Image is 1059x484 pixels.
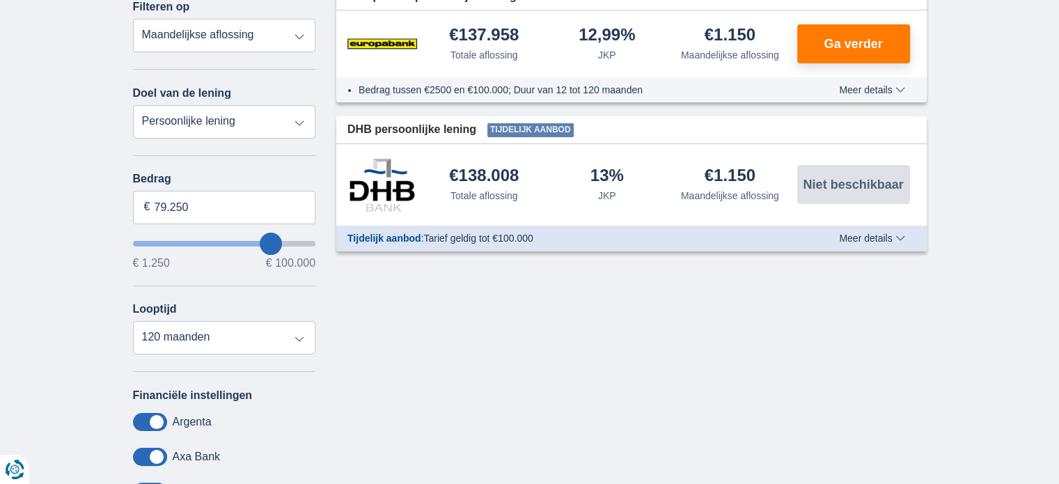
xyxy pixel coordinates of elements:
[590,167,624,186] div: 13%
[347,233,421,244] span: Tijdelijk aanbod
[133,173,316,185] label: Bedrag
[359,83,788,97] li: Bedrag tussen €2500 en €100.000; Duur van 12 tot 120 maanden
[449,26,519,45] div: €137.958
[133,389,253,402] label: Financiële instellingen
[839,233,904,243] span: Meer details
[829,84,915,95] button: Meer details
[450,189,518,203] div: Totale aflossing
[347,122,476,138] span: DHB persoonlijke lening
[347,26,417,61] img: product.pl.alt Europabank
[173,416,212,428] label: Argenta
[336,231,799,245] div: :
[133,303,177,315] label: Looptijd
[824,38,882,50] span: Ga verder
[598,48,616,62] div: JKP
[705,167,755,186] div: €1.150
[133,258,170,269] span: € 1.250
[133,241,316,247] input: wantToBorrow
[173,451,220,463] label: Axa Bank
[839,85,904,95] span: Meer details
[133,1,190,13] label: Filteren op
[797,165,910,204] button: Niet beschikbaar
[681,48,779,62] div: Maandelijkse aflossing
[579,26,635,45] div: 12,99%
[450,48,518,62] div: Totale aflossing
[803,178,903,191] span: Niet beschikbaar
[449,167,519,186] div: €138.008
[133,87,231,100] label: Doel van de lening
[598,189,616,203] div: JKP
[487,123,574,137] span: Tijdelijk aanbod
[266,258,315,269] span: € 100.000
[347,158,417,211] img: product.pl.alt DHB Bank
[423,233,533,244] span: Tarief geldig tot €100.000
[144,199,150,215] span: €
[829,233,915,244] button: Meer details
[681,189,779,203] div: Maandelijkse aflossing
[797,24,910,63] button: Ga verder
[705,26,755,45] div: €1.150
